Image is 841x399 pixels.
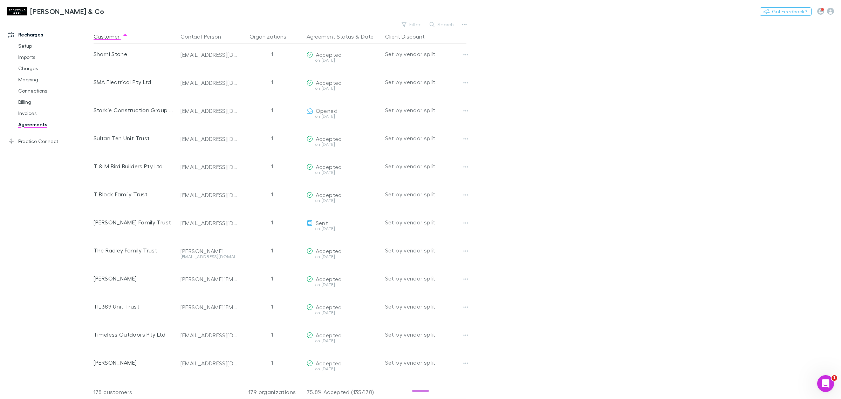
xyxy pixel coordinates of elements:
[385,180,466,208] div: Set by vendor split
[316,135,342,142] span: Accepted
[316,163,342,170] span: Accepted
[316,219,328,226] span: Sent
[94,320,175,349] div: Timeless Outdoors Pty Ltd
[307,385,380,399] p: 75.8% Accepted (135/178)
[385,29,433,43] button: Client Discount
[241,349,304,377] div: 1
[385,349,466,377] div: Set by vendor split
[94,349,175,377] div: [PERSON_NAME]
[1,29,99,40] a: Recharges
[307,86,380,90] div: on [DATE]
[817,375,834,392] iframe: Intercom live chat
[180,107,238,114] div: [EMAIL_ADDRESS][DOMAIN_NAME]
[180,219,238,226] div: [EMAIL_ADDRESS][DOMAIN_NAME]
[94,96,175,124] div: Starkie Construction Group Pty Ltd
[316,304,342,310] span: Accepted
[316,191,342,198] span: Accepted
[94,124,175,152] div: Sultan Ten Unit Trust
[94,236,175,264] div: The Radley Family Trust
[241,236,304,264] div: 1
[241,264,304,292] div: 1
[307,367,380,371] div: on [DATE]
[180,248,238,255] div: [PERSON_NAME]
[241,320,304,349] div: 1
[180,135,238,142] div: [EMAIL_ADDRESS][DOMAIN_NAME]
[94,29,128,43] button: Customer
[316,332,342,338] span: Accepted
[385,292,466,320] div: Set by vendor split
[307,58,380,62] div: on [DATE]
[316,248,342,254] span: Accepted
[307,170,380,175] div: on [DATE]
[241,40,304,68] div: 1
[307,255,380,259] div: on [DATE]
[180,332,238,339] div: [EMAIL_ADDRESS][DOMAIN_NAME]
[180,51,238,58] div: [EMAIL_ADDRESS][DOMAIN_NAME]
[316,276,342,282] span: Accepted
[385,320,466,349] div: Set by vendor split
[385,264,466,292] div: Set by vendor split
[11,96,99,108] a: Billing
[11,85,99,96] a: Connections
[94,40,175,68] div: Sharni Stone
[180,360,238,367] div: [EMAIL_ADDRESS][DOMAIN_NAME]
[241,180,304,208] div: 1
[241,68,304,96] div: 1
[307,142,380,147] div: on [DATE]
[385,152,466,180] div: Set by vendor split
[94,208,175,236] div: [PERSON_NAME] Family Trust
[249,29,295,43] button: Organizations
[398,20,425,29] button: Filter
[316,51,342,58] span: Accepted
[94,68,175,96] div: SMA Electrical Pty Ltd
[361,29,374,43] button: Date
[316,360,342,366] span: Accepted
[241,124,304,152] div: 1
[307,29,354,43] button: Agreement Status
[307,114,380,119] div: on [DATE]
[94,385,178,399] div: 178 customers
[94,180,175,208] div: T Block Family Trust
[94,292,175,320] div: TIL389 Unit Trust
[11,63,99,74] a: Charges
[241,292,304,320] div: 1
[385,208,466,236] div: Set by vendor split
[11,119,99,130] a: Agreements
[7,7,27,15] img: Shaddock & Co's Logo
[385,124,466,152] div: Set by vendor split
[1,136,99,147] a: Practice Connect
[316,107,337,114] span: Opened
[426,20,458,29] button: Search
[307,29,380,43] div: &
[11,74,99,85] a: Mapping
[760,7,812,16] button: Got Feedback?
[307,311,380,315] div: on [DATE]
[180,276,238,283] div: [PERSON_NAME][EMAIL_ADDRESS][PERSON_NAME][DOMAIN_NAME]
[241,152,304,180] div: 1
[307,283,380,287] div: on [DATE]
[30,7,104,15] h3: [PERSON_NAME] & Co
[832,375,837,381] span: 1
[307,198,380,203] div: on [DATE]
[241,96,304,124] div: 1
[385,236,466,264] div: Set by vendor split
[94,264,175,292] div: [PERSON_NAME]
[180,29,230,43] button: Contact Person
[241,385,304,399] div: 179 organizations
[241,208,304,236] div: 1
[385,96,466,124] div: Set by vendor split
[307,226,380,231] div: on [DATE]
[180,304,238,311] div: [PERSON_NAME][EMAIL_ADDRESS][PERSON_NAME][DOMAIN_NAME]
[3,3,109,20] a: [PERSON_NAME] & Co
[180,255,238,259] div: [EMAIL_ADDRESS][DOMAIN_NAME]
[307,339,380,343] div: on [DATE]
[11,52,99,63] a: Imports
[385,40,466,68] div: Set by vendor split
[385,68,466,96] div: Set by vendor split
[11,108,99,119] a: Invoices
[94,152,175,180] div: T & M Bird Builders Pty Ltd
[316,79,342,86] span: Accepted
[180,79,238,86] div: [EMAIL_ADDRESS][DOMAIN_NAME]
[11,40,99,52] a: Setup
[180,191,238,198] div: [EMAIL_ADDRESS][DOMAIN_NAME]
